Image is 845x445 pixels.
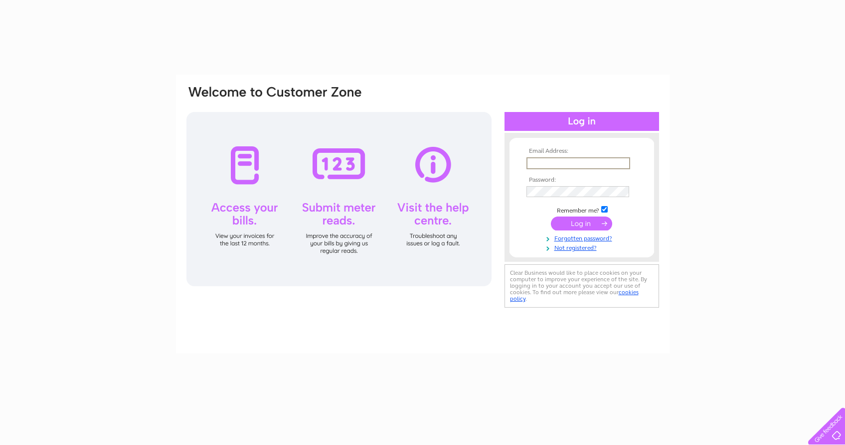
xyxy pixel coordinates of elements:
td: Remember me? [524,205,640,215]
input: Submit [551,217,612,230]
th: Email Address: [524,148,640,155]
a: cookies policy [510,289,639,302]
div: Clear Business would like to place cookies on your computer to improve your experience of the sit... [505,264,659,308]
a: Forgotten password? [526,233,640,242]
a: Not registered? [526,242,640,252]
th: Password: [524,177,640,184]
